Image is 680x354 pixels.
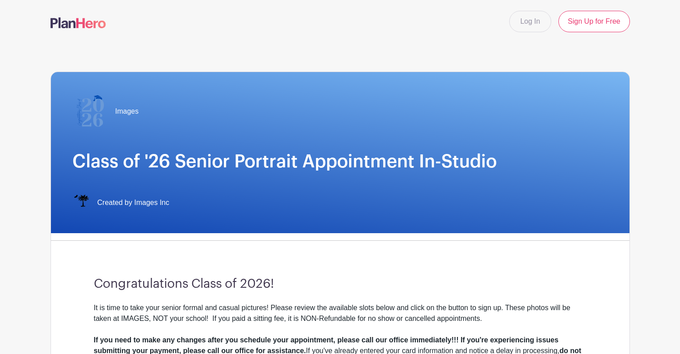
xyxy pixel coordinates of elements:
[94,303,587,324] div: It is time to take your senior formal and casual pictures! Please review the available slots belo...
[558,11,629,32] a: Sign Up for Free
[94,277,587,292] h3: Congratulations Class of 2026!
[72,194,90,212] img: IMAGES%20logo%20transparenT%20PNG%20s.png
[51,17,106,28] img: logo-507f7623f17ff9eddc593b1ce0a138ce2505c220e1c5a4e2b4648c50719b7d32.svg
[115,106,139,117] span: Images
[72,94,108,129] img: 2026%20logo%20(2).png
[72,151,608,172] h1: Class of '26 Senior Portrait Appointment In-Studio
[97,197,169,208] span: Created by Images Inc
[509,11,551,32] a: Log In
